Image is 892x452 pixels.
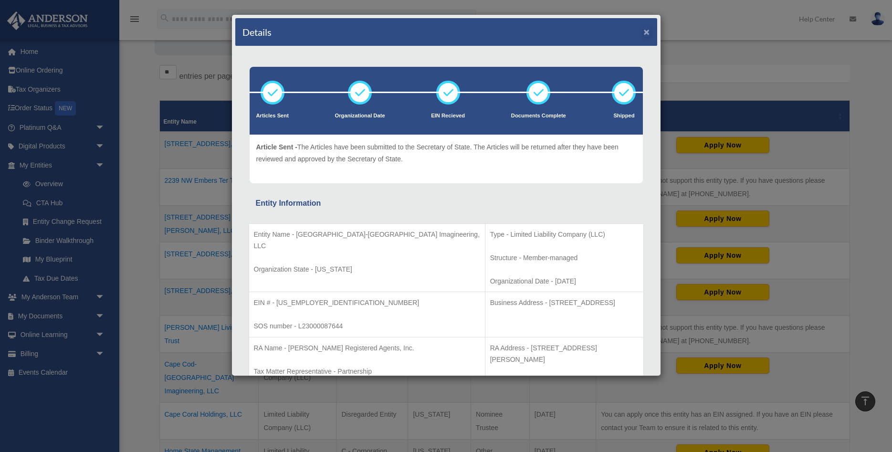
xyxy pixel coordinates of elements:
[242,25,272,39] h4: Details
[256,141,636,165] p: The Articles have been submitted to the Secretary of State. The Articles will be returned after t...
[256,111,289,121] p: Articles Sent
[256,197,637,210] div: Entity Information
[254,229,480,252] p: Entity Name - [GEOGRAPHIC_DATA]-[GEOGRAPHIC_DATA] Imagineering, LLC
[490,275,639,287] p: Organizational Date - [DATE]
[511,111,566,121] p: Documents Complete
[644,27,650,37] button: ×
[490,252,639,264] p: Structure - Member-managed
[490,342,639,366] p: RA Address - [STREET_ADDRESS][PERSON_NAME]
[254,320,480,332] p: SOS number - L23000087644
[254,366,480,378] p: Tax Matter Representative - Partnership
[254,263,480,275] p: Organization State - [US_STATE]
[490,297,639,309] p: Business Address - [STREET_ADDRESS]
[254,297,480,309] p: EIN # - [US_EMPLOYER_IDENTIFICATION_NUMBER]
[612,111,636,121] p: Shipped
[335,111,385,121] p: Organizational Date
[431,111,465,121] p: EIN Recieved
[256,143,297,151] span: Article Sent -
[490,229,639,241] p: Type - Limited Liability Company (LLC)
[254,342,480,354] p: RA Name - [PERSON_NAME] Registered Agents, Inc.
